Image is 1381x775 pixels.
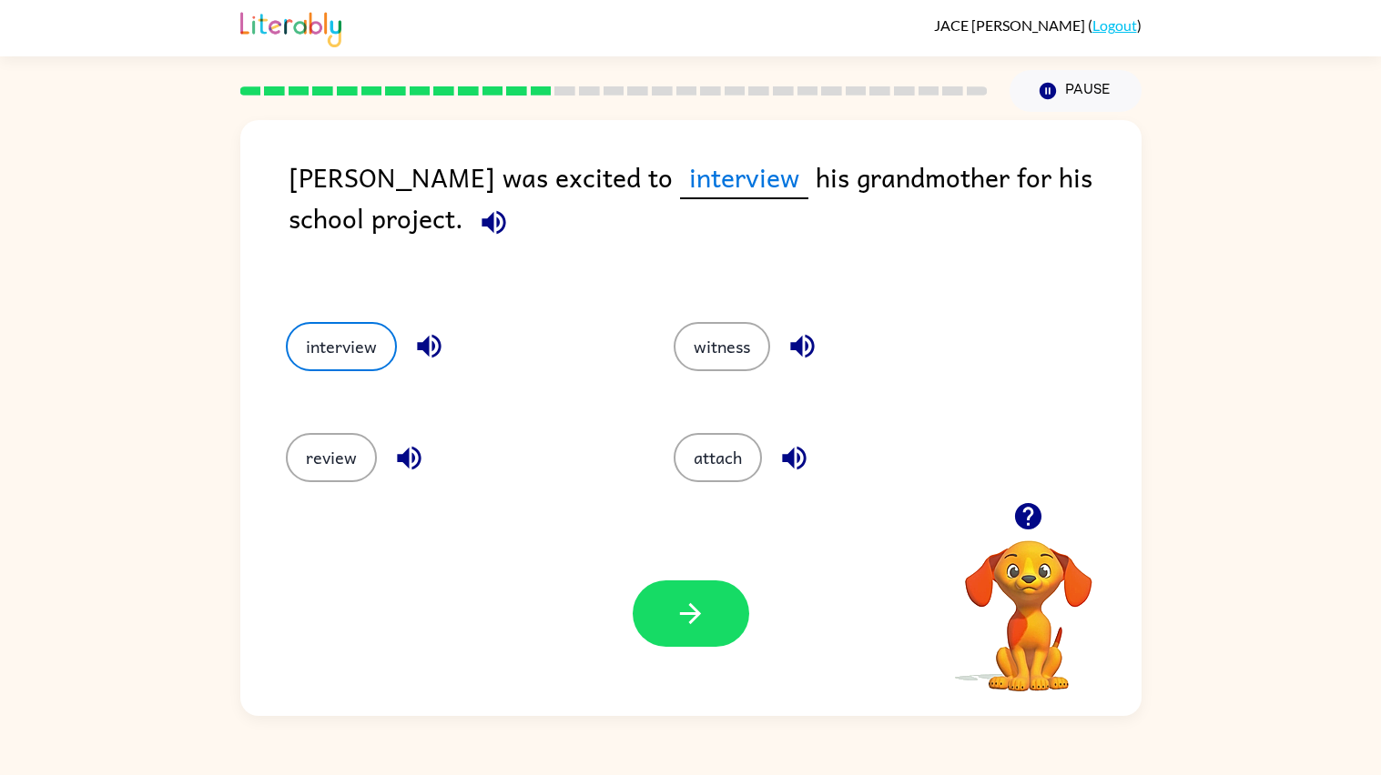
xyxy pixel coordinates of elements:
span: JACE [PERSON_NAME] [934,16,1088,34]
button: interview [286,322,397,371]
button: review [286,433,377,482]
button: Pause [1010,70,1142,112]
button: witness [674,322,770,371]
span: interview [680,156,808,199]
button: attach [674,433,762,482]
div: [PERSON_NAME] was excited to his grandmother for his school project. [289,156,1142,286]
div: ( ) [934,16,1142,34]
a: Logout [1092,16,1137,34]
img: Literably [240,7,341,47]
video: Your browser must support playing .mp4 files to use Literably. Please try using another browser. [938,512,1120,694]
